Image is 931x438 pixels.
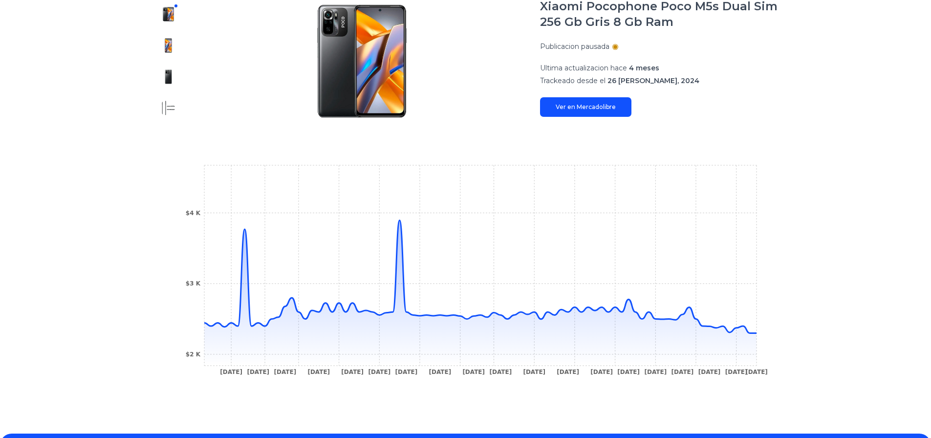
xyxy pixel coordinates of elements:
tspan: [DATE] [590,369,613,375]
span: 26 [PERSON_NAME], 2024 [607,76,699,85]
span: 4 meses [629,64,659,72]
tspan: [DATE] [523,369,545,375]
img: Xiaomi Pocophone Poco M5s Dual Sim 256 Gb Gris 8 Gb Ram [161,69,176,85]
tspan: [DATE] [307,369,330,375]
tspan: [DATE] [247,369,269,375]
tspan: [DATE] [557,369,579,375]
tspan: [DATE] [671,369,693,375]
tspan: [DATE] [617,369,640,375]
tspan: [DATE] [489,369,512,375]
tspan: $3 K [185,280,200,287]
tspan: [DATE] [462,369,485,375]
img: Xiaomi Pocophone Poco M5s Dual Sim 256 Gb Gris 8 Gb Ram [161,100,176,116]
p: Publicacion pausada [540,42,609,51]
span: Trackeado desde el [540,76,606,85]
tspan: [DATE] [745,369,768,375]
img: Xiaomi Pocophone Poco M5s Dual Sim 256 Gb Gris 8 Gb Ram [161,38,176,53]
span: Ultima actualizacion hace [540,64,627,72]
tspan: [DATE] [644,369,667,375]
tspan: [DATE] [220,369,242,375]
tspan: [DATE] [725,369,747,375]
a: Ver en Mercadolibre [540,97,631,117]
tspan: [DATE] [368,369,390,375]
img: Xiaomi Pocophone Poco M5s Dual Sim 256 Gb Gris 8 Gb Ram [161,6,176,22]
tspan: $2 K [185,351,200,358]
tspan: $4 K [185,210,200,217]
tspan: [DATE] [274,369,296,375]
tspan: [DATE] [341,369,364,375]
tspan: [DATE] [395,369,417,375]
tspan: [DATE] [698,369,720,375]
tspan: [DATE] [429,369,451,375]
